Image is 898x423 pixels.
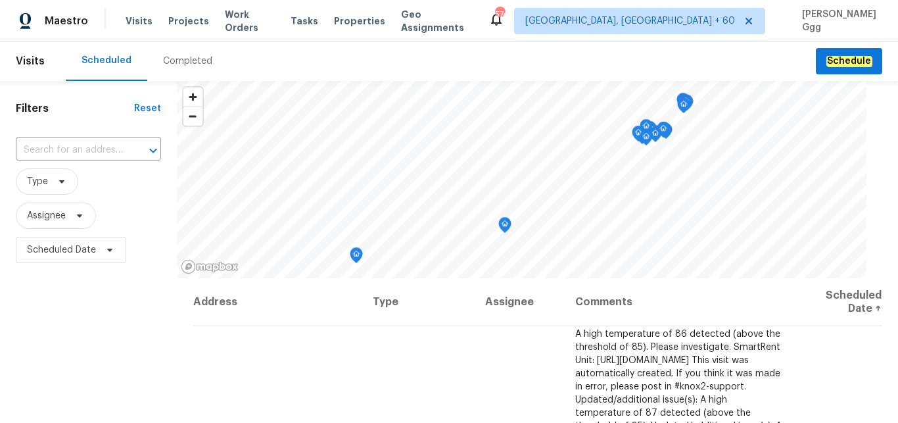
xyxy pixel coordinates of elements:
[644,121,657,141] div: Map marker
[640,119,653,139] div: Map marker
[177,81,866,278] canvas: Map
[362,278,475,326] th: Type
[27,243,96,257] span: Scheduled Date
[797,8,878,34] span: [PERSON_NAME] Ggg
[498,217,511,237] div: Map marker
[677,97,690,118] div: Map marker
[640,130,653,150] div: Map marker
[16,102,134,115] h1: Filters
[183,107,202,126] span: Zoom out
[401,8,473,34] span: Geo Assignments
[680,95,694,115] div: Map marker
[193,278,363,326] th: Address
[525,14,735,28] span: [GEOGRAPHIC_DATA], [GEOGRAPHIC_DATA] + 60
[225,8,275,34] span: Work Orders
[475,278,565,326] th: Assignee
[649,126,662,147] div: Map marker
[659,123,673,143] div: Map marker
[657,122,671,142] div: Map marker
[795,278,882,326] th: Scheduled Date ↑
[291,16,318,26] span: Tasks
[126,14,153,28] span: Visits
[676,93,690,113] div: Map marker
[144,141,162,160] button: Open
[565,278,795,326] th: Comments
[181,259,239,274] a: Mapbox homepage
[679,94,692,114] div: Map marker
[27,175,48,188] span: Type
[183,87,202,107] button: Zoom in
[82,54,131,67] div: Scheduled
[657,122,670,142] div: Map marker
[183,107,202,126] button: Zoom out
[16,140,124,161] input: Search for an address...
[16,47,45,76] span: Visits
[163,55,212,68] div: Completed
[45,14,88,28] span: Maestro
[334,14,385,28] span: Properties
[632,126,645,146] div: Map marker
[816,48,882,75] button: Schedule
[826,56,872,66] em: Schedule
[134,102,161,115] div: Reset
[27,209,66,222] span: Assignee
[495,8,504,21] div: 574
[168,14,209,28] span: Projects
[350,247,363,268] div: Map marker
